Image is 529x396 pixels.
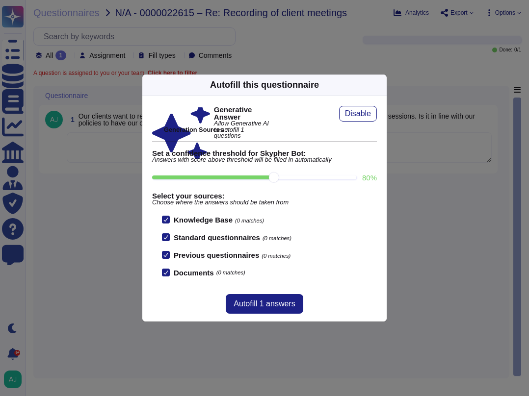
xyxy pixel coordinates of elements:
[174,233,260,242] b: Standard questionnaires
[263,235,291,241] span: (0 matches)
[216,270,245,275] span: (0 matches)
[262,253,291,259] span: (0 matches)
[339,106,377,122] button: Disable
[345,110,371,118] span: Disable
[235,218,264,223] span: (0 matches)
[210,78,319,92] div: Autofill this questionnaire
[362,174,377,181] label: 80 %
[174,216,233,224] b: Knowledge Base
[164,126,227,133] b: Generation Sources :
[152,157,377,163] span: Answers with score above threshold will be filled in automatically
[174,251,259,259] b: Previous questionnaires
[152,192,377,199] b: Select your sources:
[226,294,303,314] button: Autofill 1 answers
[152,199,377,206] span: Choose where the answers should be taken from
[234,300,295,308] span: Autofill 1 answers
[214,121,272,139] span: Allow Generative AI to autofill 1 questions
[152,149,377,157] b: Set a confidence threshold for Skypher Bot:
[174,269,214,276] b: Documents
[214,106,272,121] b: Generative Answer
